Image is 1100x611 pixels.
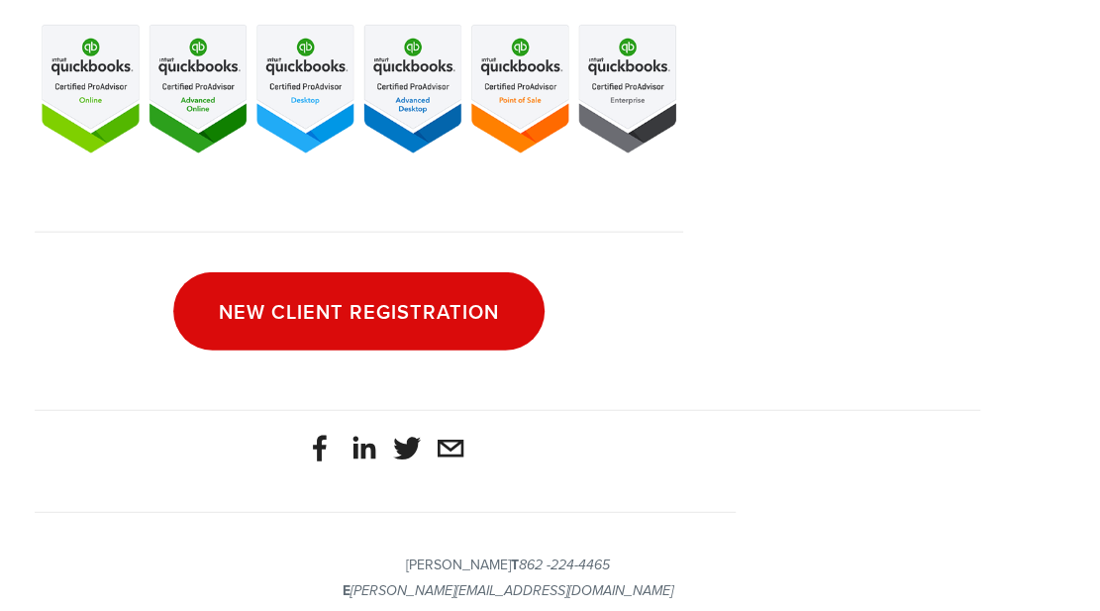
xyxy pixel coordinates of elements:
[350,435,377,462] a: Joshua Klar
[393,435,421,462] a: Financial Fitness
[437,435,464,462] a: Joshua@FinancialF.com
[35,20,683,157] img: Certified-ProAdvisor-Badge-Update_3.png
[519,558,610,573] em: 862 -224-4465
[35,553,980,604] p: [PERSON_NAME]
[511,555,519,574] strong: T
[173,272,545,351] a: New Client Registration
[350,583,673,599] em: [PERSON_NAME][EMAIL_ADDRESS][DOMAIN_NAME]
[343,580,350,600] strong: E
[306,435,334,462] a: Joshua Klar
